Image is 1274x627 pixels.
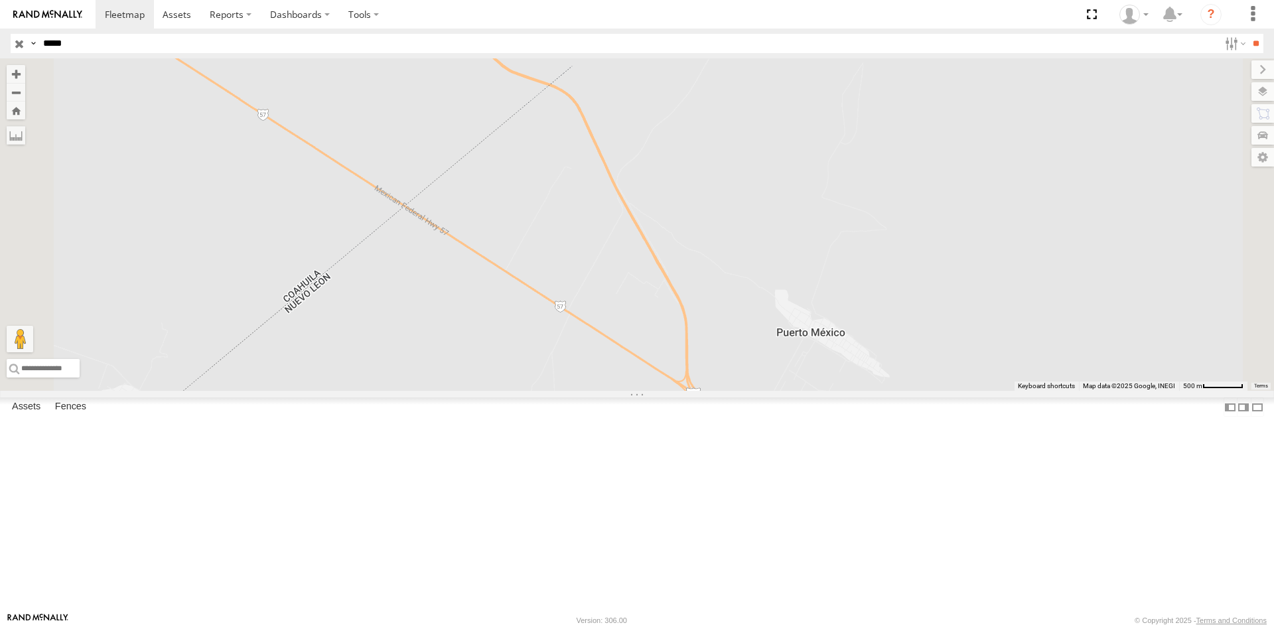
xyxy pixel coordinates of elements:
label: Search Filter Options [1220,34,1248,53]
label: Measure [7,126,25,145]
span: Map data ©2025 Google, INEGI [1083,382,1175,389]
button: Zoom in [7,65,25,83]
label: Search Query [28,34,38,53]
img: rand-logo.svg [13,10,82,19]
a: Terms (opens in new tab) [1254,383,1268,389]
label: Assets [5,398,47,417]
label: Map Settings [1251,148,1274,167]
button: Keyboard shortcuts [1018,382,1075,391]
div: Version: 306.00 [577,616,627,624]
label: Hide Summary Table [1251,397,1264,417]
label: Dock Summary Table to the Left [1224,397,1237,417]
label: Dock Summary Table to the Right [1237,397,1250,417]
div: © Copyright 2025 - [1135,616,1267,624]
span: 500 m [1183,382,1202,389]
div: Carlos Ortiz [1115,5,1153,25]
button: Drag Pegman onto the map to open Street View [7,326,33,352]
a: Visit our Website [7,614,68,627]
button: Map Scale: 500 m per 58 pixels [1179,382,1247,391]
i: ? [1200,4,1222,25]
a: Terms and Conditions [1196,616,1267,624]
button: Zoom out [7,83,25,102]
label: Fences [48,398,93,417]
button: Zoom Home [7,102,25,119]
